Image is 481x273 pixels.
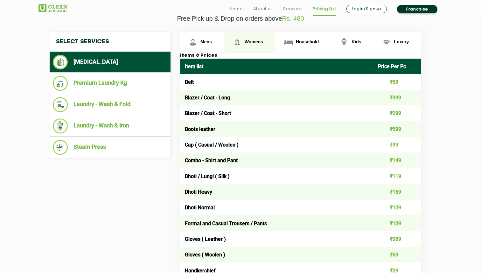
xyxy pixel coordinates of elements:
[352,39,361,44] span: Kids
[283,5,303,13] a: Services
[180,231,373,247] td: Gloves ( Leather )
[373,74,422,90] td: ₹59
[53,55,167,69] li: [MEDICAL_DATA]
[180,53,421,59] h3: Items & Prices
[53,76,68,91] img: Premium Laundry Kg
[50,32,171,52] h4: Select Services
[53,97,167,112] li: Laundry - Wash & Fold
[373,247,422,262] td: ₹69
[180,153,373,168] td: Combo - Shirt and Pant
[346,5,387,13] a: Login/Signup
[180,59,373,74] th: Item list
[180,137,373,153] td: Cap ( Casual / Woolen )
[373,121,422,137] td: ₹599
[229,5,243,13] a: Home
[180,200,373,215] td: Dhoti Normal
[373,184,422,200] td: ₹169
[253,5,273,13] a: About us
[338,37,350,48] img: Kids
[53,55,68,69] img: Dry Cleaning
[373,231,422,247] td: ₹369
[53,119,167,133] li: Laundry - Wash & Iron
[283,37,294,48] img: Household
[373,90,422,105] td: ₹399
[381,37,392,48] img: Luxury
[296,39,319,44] span: Household
[394,39,409,44] span: Luxury
[180,184,373,200] td: Dhoti Heavy
[53,140,68,155] img: Steam Press
[373,215,422,231] td: ₹109
[180,247,373,262] td: Gloves ( Woolen )
[53,119,68,133] img: Laundry - Wash & Iron
[232,37,243,48] img: Womens
[180,121,373,137] td: Boots leather
[180,90,373,105] td: Blazer / Coat - Long
[180,215,373,231] td: Formal and Casual Trousers / Pants
[373,137,422,153] td: ₹99
[38,15,443,22] p: Free Pick up & Drop on orders above
[373,105,422,121] td: ₹299
[373,59,422,74] th: Price Per Pc
[373,200,422,215] td: ₹109
[38,4,67,12] img: UClean Laundry and Dry Cleaning
[180,168,373,184] td: Dhoti / Lungi ( Silk )
[200,39,212,44] span: Mens
[187,37,199,48] img: Mens
[373,168,422,184] td: ₹119
[53,97,68,112] img: Laundry - Wash & Fold
[282,15,304,22] span: Rs. 480
[53,76,167,91] li: Premium Laundry Kg
[53,140,167,155] li: Steam Press
[180,105,373,121] td: Blazer / Coat - Short
[245,39,263,44] span: Womens
[313,5,336,13] a: Pricing List
[373,153,422,168] td: ₹149
[180,74,373,90] td: Belt
[397,5,437,13] a: Franchise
